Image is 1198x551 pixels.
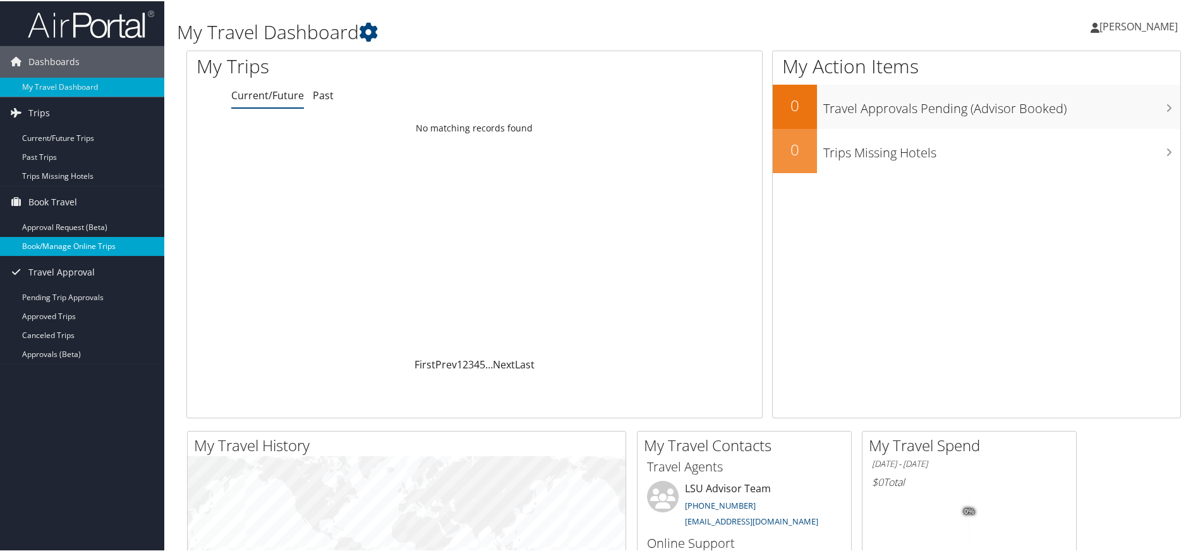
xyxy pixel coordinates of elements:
[493,356,515,370] a: Next
[177,18,852,44] h1: My Travel Dashboard
[644,433,851,455] h2: My Travel Contacts
[647,533,842,551] h3: Online Support
[28,8,154,38] img: airportal-logo.png
[823,136,1180,160] h3: Trips Missing Hotels
[313,87,334,101] a: Past
[773,83,1180,128] a: 0Travel Approvals Pending (Advisor Booked)
[480,356,485,370] a: 5
[435,356,457,370] a: Prev
[1099,18,1178,32] span: [PERSON_NAME]
[28,96,50,128] span: Trips
[463,356,468,370] a: 2
[414,356,435,370] a: First
[474,356,480,370] a: 4
[685,499,756,510] a: [PHONE_NUMBER]
[647,457,842,475] h3: Travel Agents
[964,507,974,514] tspan: 0%
[872,474,883,488] span: $0
[28,255,95,287] span: Travel Approval
[869,433,1076,455] h2: My Travel Spend
[1091,6,1190,44] a: [PERSON_NAME]
[773,128,1180,172] a: 0Trips Missing Hotels
[685,514,818,526] a: [EMAIL_ADDRESS][DOMAIN_NAME]
[187,116,762,138] td: No matching records found
[457,356,463,370] a: 1
[872,474,1067,488] h6: Total
[197,52,513,78] h1: My Trips
[28,185,77,217] span: Book Travel
[194,433,626,455] h2: My Travel History
[823,92,1180,116] h3: Travel Approvals Pending (Advisor Booked)
[468,356,474,370] a: 3
[231,87,304,101] a: Current/Future
[773,138,817,159] h2: 0
[485,356,493,370] span: …
[28,45,80,76] span: Dashboards
[515,356,535,370] a: Last
[773,52,1180,78] h1: My Action Items
[872,457,1067,469] h6: [DATE] - [DATE]
[773,94,817,115] h2: 0
[641,480,848,531] li: LSU Advisor Team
